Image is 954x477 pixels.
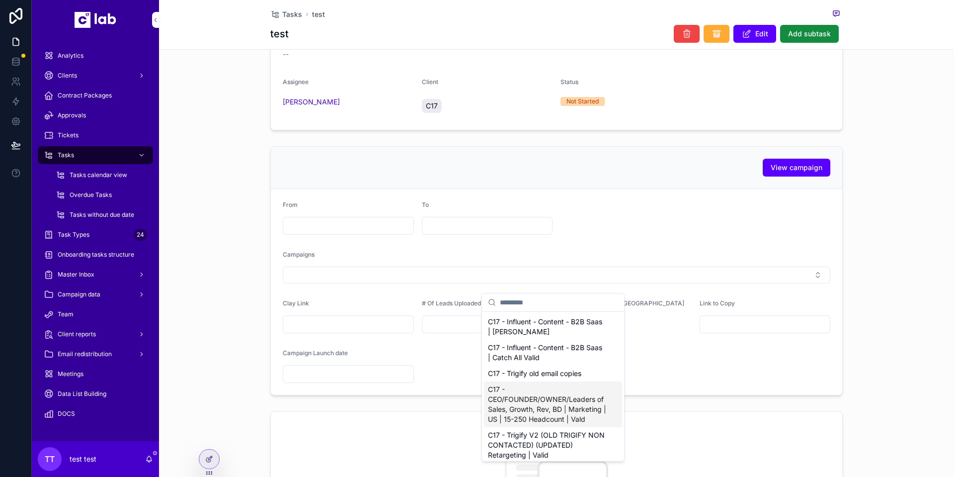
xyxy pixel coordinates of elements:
[70,454,96,464] p: test test
[58,251,134,259] span: Onboarding tasks structure
[58,131,79,139] span: Tickets
[488,430,606,460] span: C17 - Trigify V2 (OLD TRIGIFY NON CONTACTED) (UPDATED) Retargeting | Valid
[70,211,134,219] span: Tasks without due date
[763,159,830,177] button: View campaign
[50,206,153,224] a: Tasks without due date
[58,231,89,239] span: Task Types
[283,267,830,284] button: Select Button
[38,305,153,323] a: Team
[38,405,153,423] a: DOCS
[312,9,325,19] a: test
[58,350,112,358] span: Email redistribution
[482,312,624,461] div: Suggestions
[566,97,599,106] div: Not Started
[38,67,153,85] a: Clients
[58,330,96,338] span: Client reports
[560,78,578,86] span: Status
[488,369,581,379] span: C17 - Trigify old email copies
[283,78,309,86] span: Assignee
[58,271,94,279] span: Master Inbox
[38,47,153,65] a: Analytics
[38,226,153,244] a: Task Types24
[788,29,831,39] span: Add subtask
[488,317,606,337] span: C17 - Influent - Content - B2B Saas | [PERSON_NAME]
[422,299,481,307] span: # Of Leads Uploaded
[488,384,606,424] span: C17 - CEO/FOUNDER/OWNER/Leaders of Sales, Growth, Rev, BD | Marketing | US | 15-250 Headcount | Vald
[283,349,348,357] span: Campaign Launch date
[733,25,776,43] button: Edit
[70,191,112,199] span: Overdue Tasks
[283,97,340,107] a: [PERSON_NAME]
[38,266,153,284] a: Master Inbox
[38,87,153,104] a: Contract Packages
[58,52,83,60] span: Analytics
[38,325,153,343] a: Client reports
[134,229,147,241] div: 24
[38,385,153,403] a: Data List Building
[422,201,429,208] span: To
[38,106,153,124] a: Approvals
[50,186,153,204] a: Overdue Tasks
[771,163,822,173] span: View campaign
[58,370,83,378] span: Meetings
[38,146,153,164] a: Tasks
[700,299,735,307] span: Link to Copy
[58,310,74,318] span: Team
[38,365,153,383] a: Meetings
[38,286,153,303] a: Campaign data
[58,72,77,80] span: Clients
[58,390,106,398] span: Data List Building
[58,151,74,159] span: Tasks
[58,111,86,119] span: Approvals
[38,126,153,144] a: Tickets
[780,25,839,43] button: Add subtask
[75,12,116,28] img: App logo
[270,27,289,41] h1: test
[283,49,289,59] span: --
[755,29,768,39] span: Edit
[58,410,75,418] span: DOCS
[38,345,153,363] a: Email redistribution
[282,9,302,19] span: Tasks
[38,246,153,264] a: Onboarding tasks structure
[70,171,127,179] span: Tasks calendar view
[45,453,55,465] span: tt
[488,343,606,363] span: C17 - Influent - Content - B2B Saas | Catch All Valid
[283,251,315,258] span: Campaigns
[270,9,302,19] a: Tasks
[58,290,100,298] span: Campaign data
[32,40,159,436] div: scrollable content
[58,92,112,99] span: Contract Packages
[422,78,438,86] span: Client
[426,101,438,111] span: C17
[283,201,298,208] span: From
[50,166,153,184] a: Tasks calendar view
[283,299,309,307] span: Clay Link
